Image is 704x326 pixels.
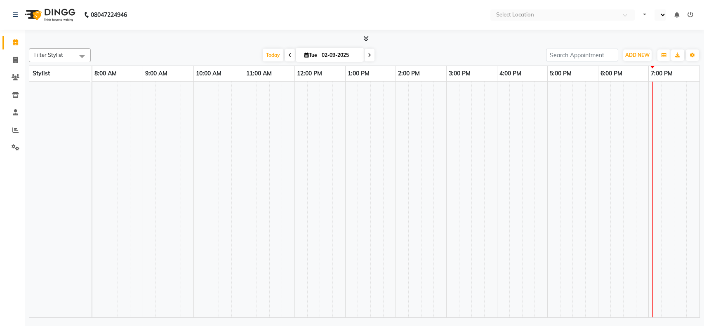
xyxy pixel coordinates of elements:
[319,49,360,61] input: 2025-09-02
[623,49,652,61] button: ADD NEW
[598,68,624,80] a: 6:00 PM
[497,68,523,80] a: 4:00 PM
[546,49,618,61] input: Search Appointment
[346,68,372,80] a: 1:00 PM
[447,68,473,80] a: 3:00 PM
[34,52,63,58] span: Filter Stylist
[396,68,422,80] a: 2:00 PM
[33,70,50,77] span: Stylist
[92,68,119,80] a: 8:00 AM
[143,68,170,80] a: 9:00 AM
[21,3,78,26] img: logo
[295,68,324,80] a: 12:00 PM
[194,68,224,80] a: 10:00 AM
[91,3,127,26] b: 08047224946
[496,11,534,19] div: Select Location
[263,49,283,61] span: Today
[302,52,319,58] span: Tue
[625,52,650,58] span: ADD NEW
[244,68,274,80] a: 11:00 AM
[649,68,675,80] a: 7:00 PM
[548,68,574,80] a: 5:00 PM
